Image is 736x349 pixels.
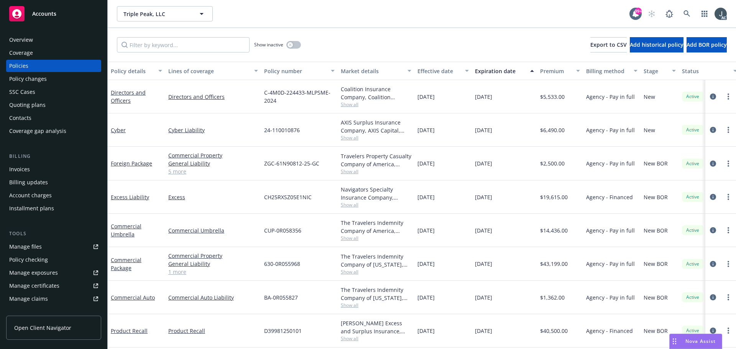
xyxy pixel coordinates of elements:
span: [DATE] [417,226,435,234]
button: Market details [338,62,414,80]
a: Excess Liability [111,193,149,201]
div: Manage BORs [9,306,45,318]
span: $2,500.00 [540,159,565,167]
a: Commercial Property [168,151,258,159]
a: more [724,326,733,335]
a: Excess [168,193,258,201]
a: Installment plans [6,202,101,215]
a: more [724,92,733,101]
div: The Travelers Indemnity Company of [US_STATE], Travelers Insurance [341,252,411,269]
div: Manage files [9,241,42,253]
div: Coverage gap analysis [9,125,66,137]
button: Nova Assist [669,334,722,349]
div: Manage exposures [9,267,58,279]
a: Report a Bug [662,6,677,21]
span: Open Client Navigator [14,324,71,332]
a: Commercial Umbrella [168,226,258,234]
div: Contacts [9,112,31,124]
button: Triple Peak, LLC [117,6,213,21]
a: Quoting plans [6,99,101,111]
span: Agency - Pay in full [586,126,635,134]
span: New BOR [644,226,668,234]
span: CH25RXSZ05E1NIC [264,193,312,201]
button: Add historical policy [630,37,683,52]
a: Directors and Officers [111,89,146,104]
div: Lines of coverage [168,67,250,75]
div: Billing updates [9,176,48,188]
span: Show all [341,335,411,342]
span: Show all [341,202,411,208]
div: Overview [9,34,33,46]
span: [DATE] [475,93,492,101]
a: SSC Cases [6,86,101,98]
a: Commercial Property [168,252,258,260]
div: Premium [540,67,572,75]
div: Policy number [264,67,326,75]
div: SSC Cases [9,86,35,98]
span: 630-0R055968 [264,260,300,268]
a: circleInformation [708,159,718,168]
a: Commercial Auto Liability [168,293,258,301]
a: Switch app [697,6,712,21]
span: New BOR [644,159,668,167]
span: [DATE] [475,260,492,268]
button: Billing method [583,62,641,80]
div: Manage claims [9,293,48,305]
div: Manage certificates [9,280,59,292]
a: Search [679,6,695,21]
a: Coverage [6,47,101,59]
span: BA-0R055827 [264,293,298,301]
span: Active [685,193,700,200]
span: [DATE] [417,126,435,134]
img: photo [715,8,727,20]
span: Add BOR policy [687,41,727,48]
span: $43,199.00 [540,260,568,268]
span: Nova Assist [685,338,716,344]
div: Status [682,67,729,75]
span: [DATE] [417,260,435,268]
a: Contacts [6,112,101,124]
a: circleInformation [708,259,718,269]
span: Show all [341,302,411,308]
div: The Travelers Indemnity Company of [US_STATE], Travelers Insurance [341,286,411,302]
span: Active [685,93,700,100]
a: circleInformation [708,192,718,202]
button: Add BOR policy [687,37,727,52]
div: Quoting plans [9,99,46,111]
span: [DATE] [475,327,492,335]
span: [DATE] [417,159,435,167]
a: more [724,259,733,269]
span: Add historical policy [630,41,683,48]
a: Coverage gap analysis [6,125,101,137]
a: Overview [6,34,101,46]
span: Export to CSV [590,41,627,48]
button: Policy number [261,62,338,80]
span: $19,615.00 [540,193,568,201]
span: Show all [341,235,411,241]
a: Product Recall [168,327,258,335]
a: Policy changes [6,73,101,85]
a: circleInformation [708,326,718,335]
a: Foreign Package [111,160,152,167]
a: Directors and Officers [168,93,258,101]
a: General Liability [168,159,258,167]
span: New BOR [644,293,668,301]
a: Commercial Package [111,256,141,272]
span: Triple Peak, LLC [123,10,190,18]
a: Commercial Auto [111,294,155,301]
div: Stage [644,67,667,75]
span: Agency - Pay in full [586,159,635,167]
div: The Travelers Indemnity Company of America, Travelers Insurance [341,219,411,235]
span: Active [685,327,700,334]
input: Filter by keyword... [117,37,250,52]
a: Manage claims [6,293,101,305]
span: Active [685,294,700,301]
a: 1 more [168,268,258,276]
a: Manage certificates [6,280,101,292]
a: more [724,226,733,235]
span: Active [685,261,700,267]
div: Market details [341,67,403,75]
a: Cyber Liability [168,126,258,134]
span: D39981250101 [264,327,302,335]
span: CUP-0R058356 [264,226,301,234]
